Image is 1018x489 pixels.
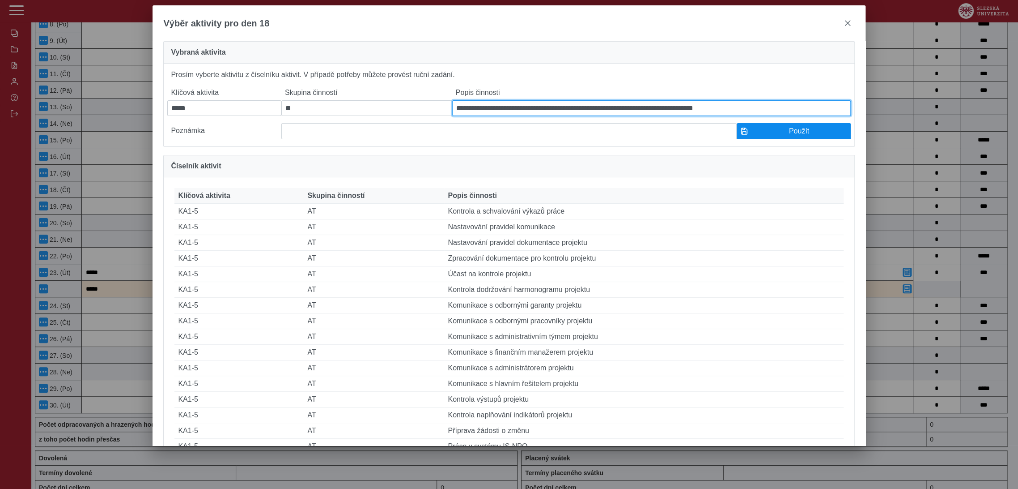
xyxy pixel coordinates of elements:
td: Práce v systému IS-NPO [444,439,843,455]
td: AT [304,392,444,407]
td: KA1-5 [174,298,304,313]
td: Nastavování pravidel komunikace [444,219,843,235]
td: Nastavování pravidel dokumentace projektu [444,235,843,251]
td: AT [304,298,444,313]
td: KA1-5 [174,282,304,298]
button: Použít [737,123,851,139]
label: Skupina činností [281,85,452,100]
span: Vybraná aktivita [171,49,225,56]
td: KA1-5 [174,407,304,423]
td: AT [304,329,444,345]
span: Popis činnosti [448,192,496,200]
span: Použít [751,127,847,135]
span: Klíčová aktivita [178,192,230,200]
td: AT [304,439,444,455]
label: Klíčová aktivita [167,85,281,100]
td: AT [304,266,444,282]
td: KA1-5 [174,313,304,329]
span: Skupina činností [307,192,365,200]
td: Zpracování dokumentace pro kontrolu projektu [444,251,843,266]
td: AT [304,235,444,251]
td: AT [304,204,444,219]
td: KA1-5 [174,266,304,282]
td: KA1-5 [174,360,304,376]
div: Prosím vyberte aktivitu z číselníku aktivit. V případě potřeby můžete provést ruční zadání. [163,64,854,147]
td: Komunikace s finančním manažerem projektu [444,345,843,360]
td: AT [304,376,444,392]
td: KA1-5 [174,204,304,219]
label: Poznámka [167,123,281,139]
span: Výběr aktivity pro den 18 [163,18,269,29]
td: KA1-5 [174,392,304,407]
td: AT [304,407,444,423]
label: Popis činnosti [452,85,851,100]
td: KA1-5 [174,219,304,235]
td: Komunikace s odbornými garanty projektu [444,298,843,313]
td: KA1-5 [174,235,304,251]
td: AT [304,360,444,376]
td: Kontrola dodržování harmonogramu projektu [444,282,843,298]
td: AT [304,219,444,235]
td: KA1-5 [174,345,304,360]
td: Komunikace s administrativním týmem projektu [444,329,843,345]
td: AT [304,423,444,439]
td: Příprava žádosti o změnu [444,423,843,439]
td: KA1-5 [174,376,304,392]
td: Kontrola a schvalování výkazů práce [444,204,843,219]
td: Kontrola výstupů projektu [444,392,843,407]
td: Komunikace s administrátorem projektu [444,360,843,376]
td: AT [304,345,444,360]
td: AT [304,251,444,266]
td: AT [304,282,444,298]
td: Kontrola naplňování indikátorů projektu [444,407,843,423]
td: KA1-5 [174,329,304,345]
button: close [840,16,855,30]
td: KA1-5 [174,251,304,266]
td: AT [304,313,444,329]
span: Číselník aktivit [171,163,221,170]
td: Komunikace s hlavním řešitelem projektu [444,376,843,392]
td: KA1-5 [174,423,304,439]
td: KA1-5 [174,439,304,455]
td: Účast na kontrole projektu [444,266,843,282]
td: Komunikace s odbornými pracovníky projektu [444,313,843,329]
